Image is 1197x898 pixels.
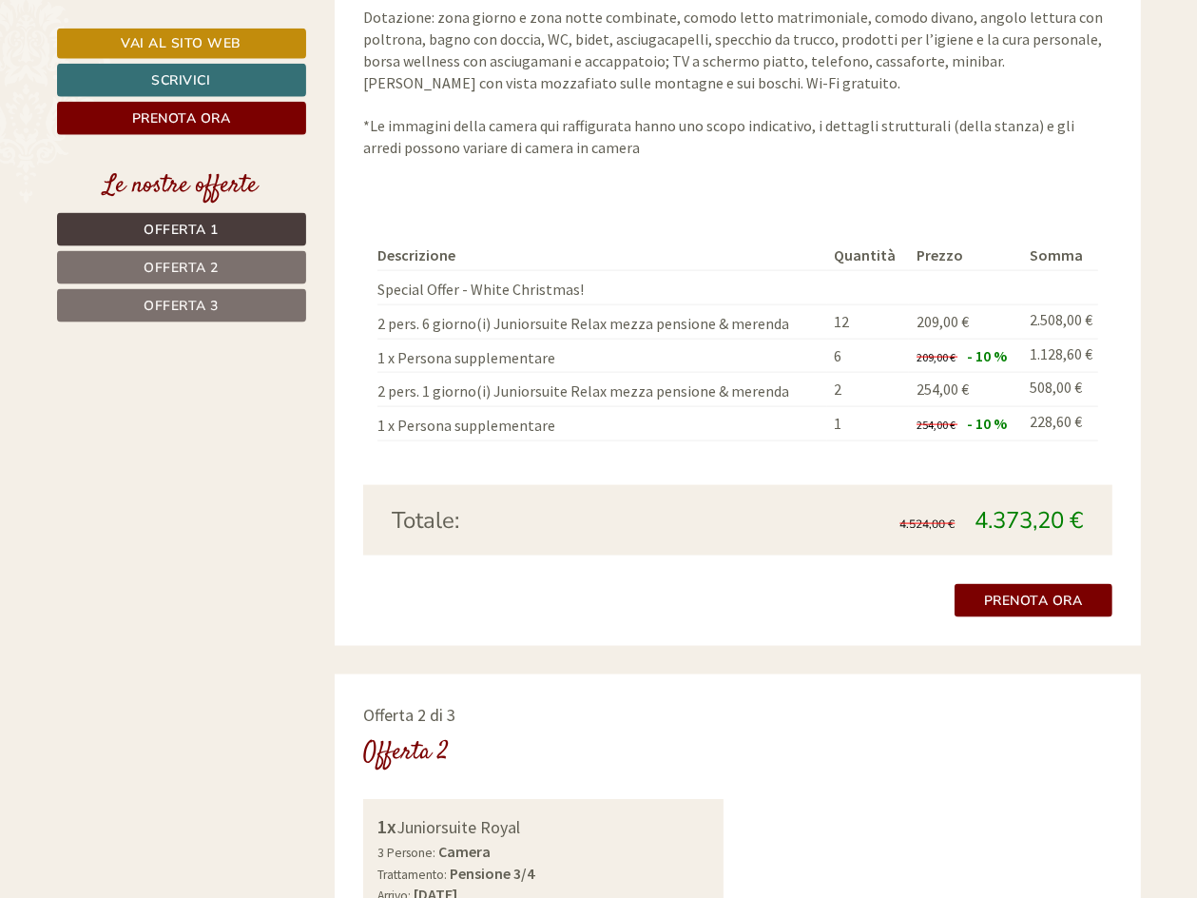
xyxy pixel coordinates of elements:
span: - 10 % [967,414,1007,433]
a: Prenota ora [955,584,1112,617]
a: Scrivici [57,64,306,97]
span: - 10 % [967,346,1007,365]
b: Pensione 3/4 [450,864,534,883]
span: Offerta 3 [144,297,219,315]
td: 1 x Persona supplementare [377,407,827,441]
th: Descrizione [377,241,827,270]
span: Offerta 2 [144,259,219,277]
div: Lei [470,55,721,70]
span: 209,00 € [917,350,956,364]
td: 2.508,00 € [1022,304,1097,339]
a: Vai al sito web [57,29,306,59]
span: Offerta 1 [144,221,219,239]
td: 2 [827,373,910,407]
div: Le nostre offerte [57,168,306,204]
span: 209,00 € [917,312,969,331]
div: Juniorsuite Royal [377,813,709,841]
span: 4.524,00 € [900,517,956,532]
th: Somma [1022,241,1097,270]
span: Offerta 2 di 3 [363,704,455,726]
td: 228,60 € [1022,407,1097,441]
small: 3 Persone: [377,845,435,861]
th: Prezzo [909,241,1022,270]
td: 12 [827,304,910,339]
b: 1x [377,814,396,838]
th: Quantità [827,241,910,270]
div: Offerta 2 [363,735,449,771]
span: 254,00 € [917,418,956,432]
td: 1 x Persona supplementare [377,339,827,373]
td: 508,00 € [1022,373,1097,407]
td: 6 [827,339,910,373]
td: 2 pers. 6 giorno(i) Juniorsuite Relax mezza pensione & merenda [377,304,827,339]
td: 2 pers. 1 giorno(i) Juniorsuite Relax mezza pensione & merenda [377,373,827,407]
a: Prenota ora [57,102,306,135]
div: Buon giorno, come possiamo aiutarla? [460,51,735,109]
td: 1.128,60 € [1022,339,1097,373]
td: 1 [827,407,910,441]
button: Invia [652,501,750,535]
span: 254,00 € [917,380,969,399]
b: Camera [438,842,491,861]
small: Trattamento: [377,867,447,883]
small: 13:22 [470,92,721,106]
td: Special Offer - White Christmas! [377,270,827,304]
div: [DATE] [340,14,409,47]
div: Totale: [377,504,738,537]
span: 4.373,20 € [975,505,1084,536]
